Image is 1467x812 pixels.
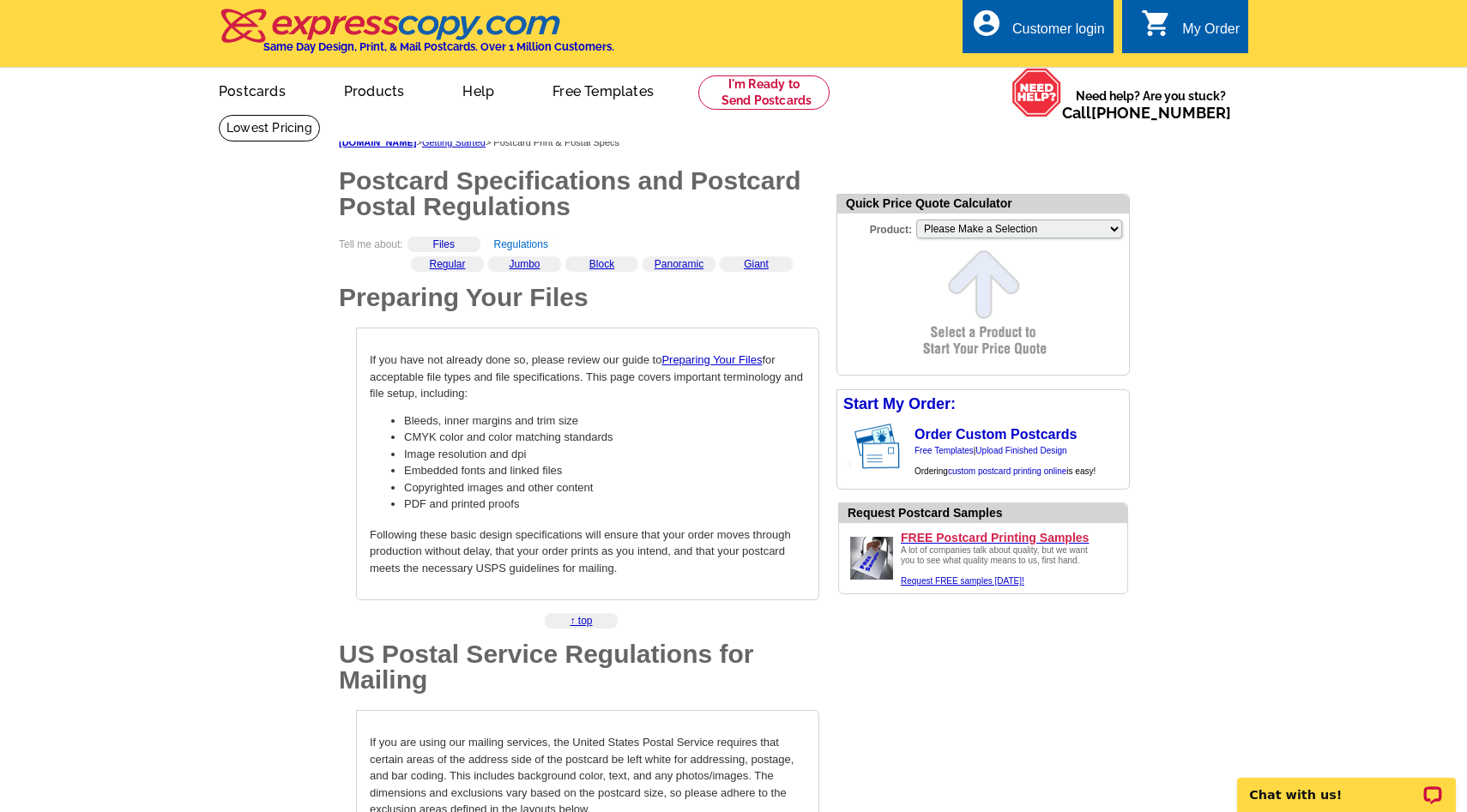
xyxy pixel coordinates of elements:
span: | Ordering is easy! [915,446,1096,476]
a: Request FREE samples [DATE]! [901,576,1024,586]
a: Jumbo [509,258,540,270]
a: FREE Postcard Printing Samples [901,530,1120,545]
a: Products [317,69,432,110]
div: Tell me about: [339,237,819,265]
a: account_circle Customer login [971,19,1105,40]
a: Panoramic [655,258,703,270]
a: Order Custom Postcards [915,427,1077,442]
div: Start My Order: [837,390,1129,418]
label: Product: [837,218,915,238]
div: Customer login [1012,21,1105,45]
li: CMYK color and color matching standards [404,429,806,446]
a: Preparing Your Files [661,353,762,366]
a: Giant [744,258,769,270]
a: Regulations [494,238,548,250]
a: Files [433,238,455,250]
li: Copyrighted images and other content [404,479,806,496]
img: background image for postcard [837,418,851,475]
div: A lot of companies talk about quality, but we want you to see what quality means to us, first hand. [901,545,1098,586]
img: Upload a design ready to be printed [846,532,897,584]
span: Need help? Are you stuck? [1062,87,1240,122]
li: PDF and printed proofs [404,496,806,513]
div: Quick Price Quote Calculator [837,195,1129,214]
li: Bleeds, inner margins and trim size [404,412,806,430]
img: help [1011,68,1062,117]
a: Free Templates [525,69,681,110]
p: If you have not already done so, please review our guide to for acceptable file types and file sp... [370,352,806,402]
a: Free Templates [915,446,974,455]
div: Request Postcard Samples [848,504,1127,522]
i: shopping_cart [1141,8,1172,39]
div: My Order [1182,21,1240,45]
a: Same Day Design, Print, & Mail Postcards. Over 1 Million Customers. [219,21,614,53]
li: Embedded fonts and linked files [404,462,806,479]
li: Image resolution and dpi [404,446,806,463]
h4: Same Day Design, Print, & Mail Postcards. Over 1 Million Customers. [263,40,614,53]
i: account_circle [971,8,1002,39]
a: ↑ top [570,615,592,627]
a: Getting Started [422,137,486,147]
a: Regular [429,258,465,270]
span: > > Postcard Print & Postal Specs [339,137,619,147]
a: Postcards [191,69,313,110]
h1: US Postal Service Regulations for Mailing [339,641,819,693]
a: custom postcard printing online [948,466,1066,476]
img: post card showing stamp and address area [851,418,912,475]
h1: Postcard Specifications and Postcard Postal Regulations [339,168,819,220]
a: Upload Finished Design [975,446,1066,455]
iframe: LiveChat chat widget [1226,758,1467,812]
a: [PHONE_NUMBER] [1091,104,1231,122]
span: Call [1062,104,1231,122]
p: Following these basic design specifications will ensure that your order moves through production ... [370,526,806,577]
a: Help [435,69,522,110]
a: Block [589,258,614,270]
a: shopping_cart My Order [1141,19,1240,40]
h1: Preparing Your Files [339,285,819,310]
a: [DOMAIN_NAME] [339,137,416,147]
